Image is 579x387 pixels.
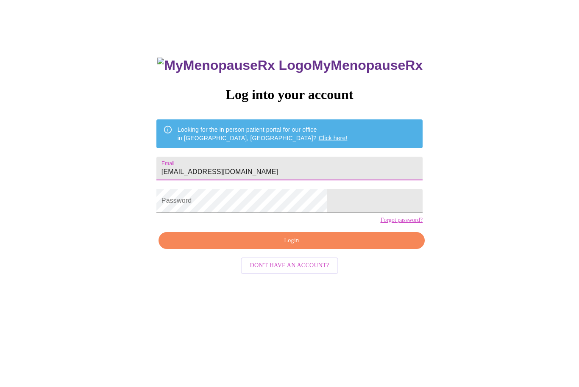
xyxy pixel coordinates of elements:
[380,217,423,224] a: Forgot password?
[159,232,425,250] button: Login
[168,236,415,246] span: Login
[157,58,423,74] h3: MyMenopauseRx
[156,87,423,103] h3: Log into your account
[319,135,348,142] a: Click here!
[178,122,348,146] div: Looking for the in person patient portal for our office in [GEOGRAPHIC_DATA], [GEOGRAPHIC_DATA]?
[250,261,329,271] span: Don't have an account?
[157,58,312,74] img: MyMenopauseRx Logo
[241,258,339,274] button: Don't have an account?
[239,262,341,269] a: Don't have an account?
